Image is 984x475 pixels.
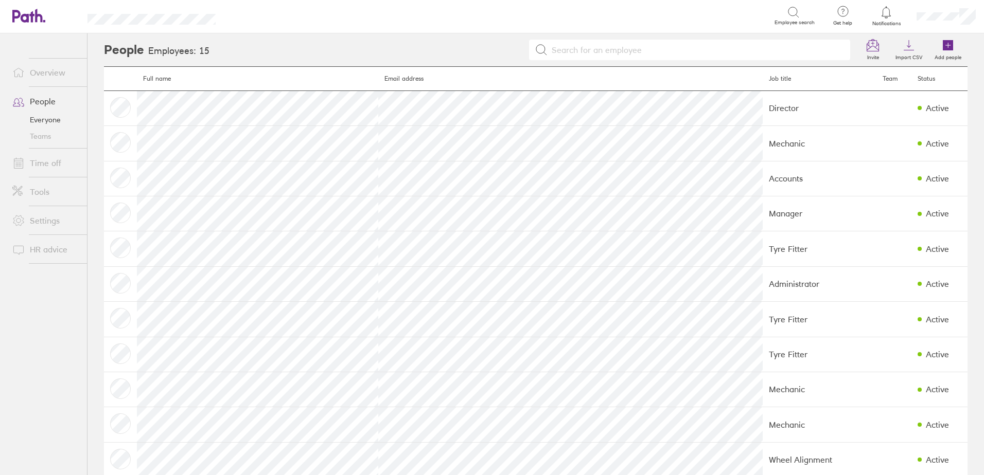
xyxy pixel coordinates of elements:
[4,181,87,202] a: Tools
[876,67,911,91] th: Team
[926,174,949,183] div: Active
[548,40,845,60] input: Search for an employee
[763,196,876,231] td: Manager
[763,67,876,91] th: Job title
[775,20,815,26] span: Employee search
[826,20,859,26] span: Get help
[861,51,885,61] label: Invite
[4,128,87,144] a: Teams
[763,161,876,196] td: Accounts
[763,266,876,301] td: Administrator
[4,210,87,231] a: Settings
[4,239,87,260] a: HR advice
[763,337,876,372] td: Tyre Fitter
[926,209,949,218] div: Active
[928,33,968,66] a: Add people
[926,279,949,288] div: Active
[4,112,87,128] a: Everyone
[856,33,889,66] a: Invite
[763,302,876,337] td: Tyre Fitter
[763,372,876,407] td: Mechanic
[4,62,87,83] a: Overview
[4,91,87,112] a: People
[911,67,968,91] th: Status
[926,103,949,113] div: Active
[926,315,949,324] div: Active
[763,407,876,442] td: Mechanic
[243,11,270,20] div: Search
[926,139,949,148] div: Active
[926,244,949,253] div: Active
[4,153,87,173] a: Time off
[378,67,763,91] th: Email address
[763,231,876,266] td: Tyre Fitter
[926,350,949,359] div: Active
[928,51,968,61] label: Add people
[104,33,144,66] h2: People
[926,420,949,429] div: Active
[870,21,903,27] span: Notifications
[763,126,876,161] td: Mechanic
[889,51,928,61] label: Import CSV
[148,46,209,57] h3: Employees: 15
[926,455,949,464] div: Active
[763,90,876,125] td: Director
[926,385,949,394] div: Active
[889,33,928,66] a: Import CSV
[137,67,378,91] th: Full name
[870,5,903,27] a: Notifications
